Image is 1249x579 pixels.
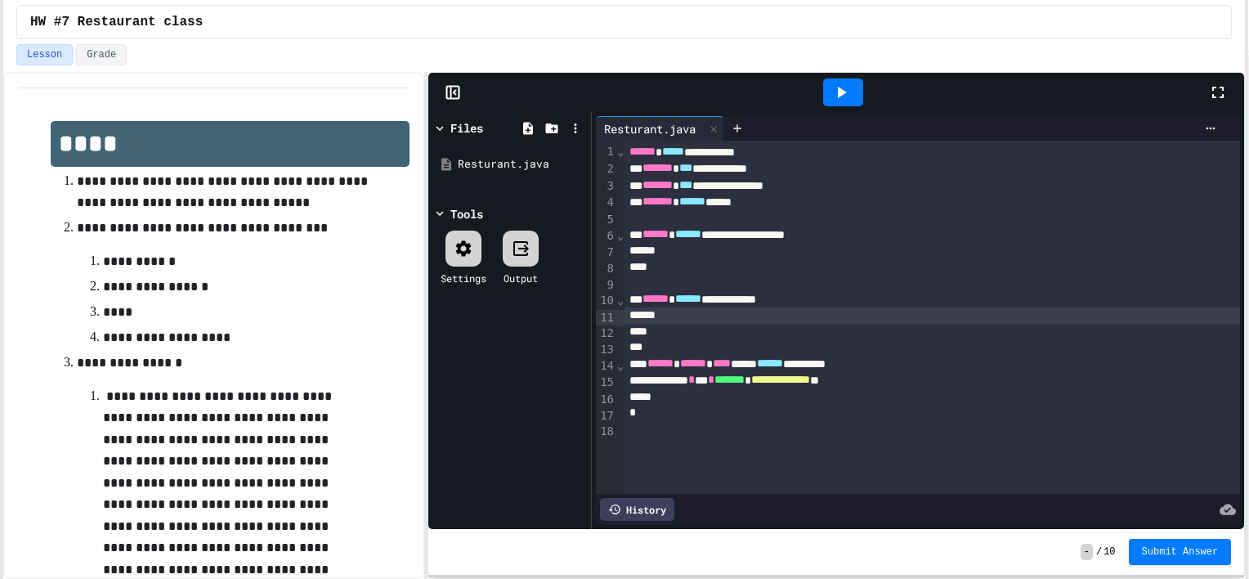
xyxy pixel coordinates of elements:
[596,228,616,245] div: 6
[441,271,486,285] div: Settings
[596,293,616,310] div: 10
[1129,539,1232,565] button: Submit Answer
[1081,544,1093,560] span: -
[1096,545,1102,559] span: /
[596,116,724,141] div: Resturant.java
[616,145,624,158] span: Fold line
[596,261,616,277] div: 8
[596,161,616,178] div: 2
[596,375,616,392] div: 15
[596,245,616,261] div: 7
[450,205,483,222] div: Tools
[596,408,616,424] div: 17
[596,310,616,326] div: 11
[596,144,616,161] div: 1
[596,195,616,212] div: 4
[616,359,624,372] span: Fold line
[458,156,585,173] div: Resturant.java
[596,342,616,358] div: 13
[596,424,616,440] div: 18
[616,294,624,307] span: Fold line
[596,212,616,228] div: 5
[76,44,127,65] button: Grade
[596,277,616,294] div: 9
[450,119,483,137] div: Files
[596,178,616,195] div: 3
[600,498,674,521] div: History
[1142,545,1219,559] span: Submit Answer
[596,358,616,375] div: 14
[504,271,538,285] div: Output
[16,44,73,65] button: Lesson
[1104,545,1115,559] span: 10
[1113,442,1233,512] iframe: chat widget
[30,12,203,32] span: HW #7 Restaurant class
[616,229,624,242] span: Fold line
[596,392,616,408] div: 16
[596,325,616,342] div: 12
[1180,514,1233,563] iframe: chat widget
[596,120,704,137] div: Resturant.java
